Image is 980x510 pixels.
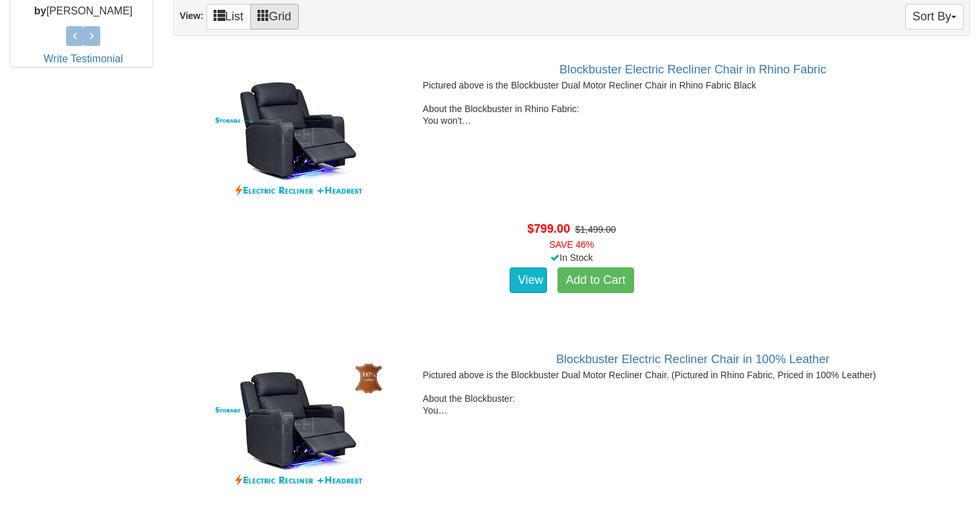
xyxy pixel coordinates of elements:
[527,222,570,235] span: $799.00
[180,79,963,127] p: Pictured above is the Blockbuster Dual Motor Recliner Chair in Rhino Fabric Black About the Block...
[180,63,416,207] img: Blockbuster Electric Recliner Chair in Rhino Fabric
[905,4,964,29] button: Sort By
[180,369,963,417] p: Pictured above is the Blockbuster Dual Motor Recliner Chair. (Pictured in Rhino Fabric, Priced in...
[179,10,203,21] strong: View:
[44,53,123,64] a: Write Testimonial
[206,4,251,29] a: List
[34,5,47,16] b: by
[559,63,826,76] a: Blockbuster Electric Recliner Chair in Rhino Fabric
[170,251,973,264] div: In Stock
[250,4,299,29] a: Grid
[180,353,416,497] img: Blockbuster Electric Recliner Chair in 100% Leather
[557,267,634,294] a: Add to Cart
[575,224,616,235] del: $1,499.00
[14,3,153,18] p: [PERSON_NAME]
[510,267,548,294] a: View
[556,353,830,366] a: Blockbuster Electric Recliner Chair in 100% Leather
[550,239,594,250] font: SAVE 46%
